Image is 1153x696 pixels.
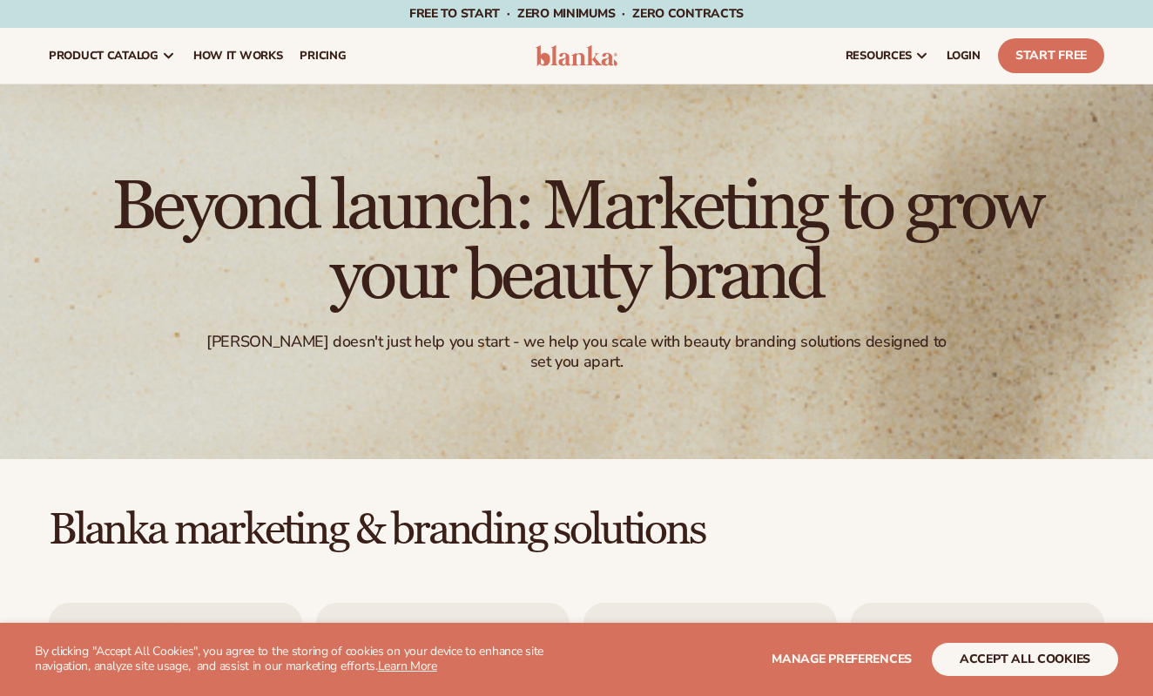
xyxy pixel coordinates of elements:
span: Manage preferences [772,651,912,667]
a: How It Works [185,28,292,84]
span: Free to start · ZERO minimums · ZERO contracts [409,5,744,22]
span: LOGIN [947,49,981,63]
span: pricing [300,49,346,63]
a: Learn More [378,658,437,674]
h1: Beyond launch: Marketing to grow your beauty brand [98,172,1055,311]
a: pricing [291,28,354,84]
p: By clicking "Accept All Cookies", you agree to the storing of cookies on your device to enhance s... [35,645,559,674]
img: logo [536,45,617,66]
span: How It Works [193,49,283,63]
button: Manage preferences [772,643,912,676]
span: product catalog [49,49,158,63]
button: accept all cookies [932,643,1118,676]
a: resources [837,28,938,84]
a: product catalog [40,28,185,84]
a: LOGIN [938,28,989,84]
div: [PERSON_NAME] doesn't just help you start - we help you scale with beauty branding solutions desi... [201,332,951,373]
span: resources [846,49,912,63]
a: Start Free [998,38,1104,73]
